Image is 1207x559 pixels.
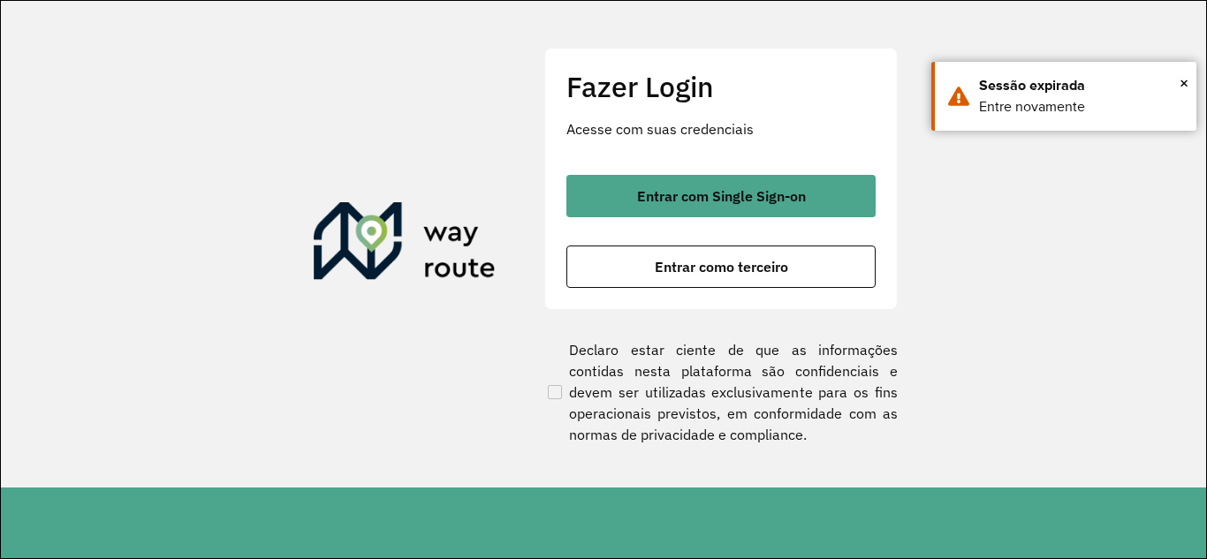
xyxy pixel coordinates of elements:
[979,96,1183,117] div: Entre novamente
[1180,70,1188,96] button: Close
[566,246,876,288] button: button
[566,70,876,103] h2: Fazer Login
[655,260,788,274] span: Entrar como terceiro
[1180,70,1188,96] span: ×
[544,339,898,445] label: Declaro estar ciente de que as informações contidas nesta plataforma são confidenciais e devem se...
[566,175,876,217] button: button
[979,75,1183,96] div: Sessão expirada
[314,202,496,287] img: Roteirizador AmbevTech
[637,189,806,203] span: Entrar com Single Sign-on
[566,118,876,140] p: Acesse com suas credenciais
